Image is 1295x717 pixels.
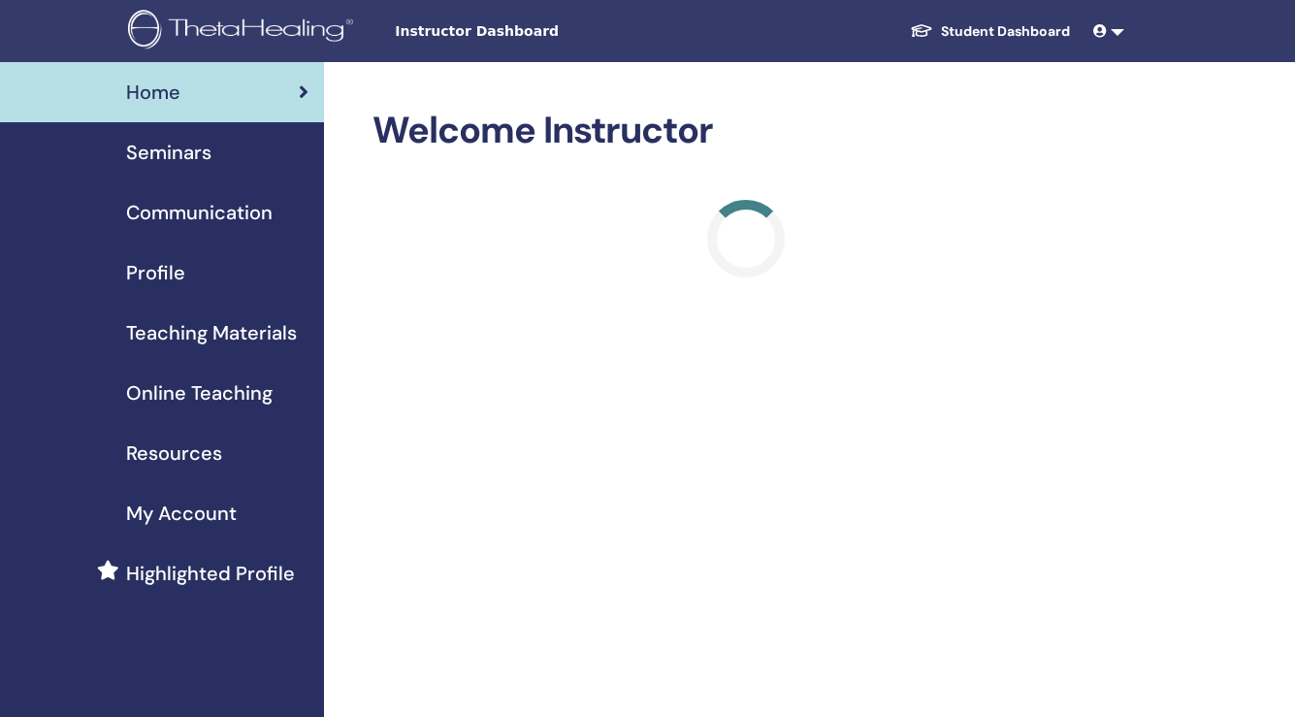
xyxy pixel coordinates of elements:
span: Highlighted Profile [126,559,295,588]
span: Home [126,78,180,107]
h2: Welcome Instructor [372,109,1120,153]
a: Student Dashboard [894,14,1085,49]
span: Resources [126,439,222,468]
span: Communication [126,198,273,227]
span: Seminars [126,138,211,167]
img: logo.png [128,10,360,53]
span: Teaching Materials [126,318,297,347]
span: My Account [126,499,237,528]
span: Online Teaching [126,378,273,407]
img: graduation-cap-white.svg [910,22,933,39]
span: Profile [126,258,185,287]
span: Instructor Dashboard [395,21,686,42]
